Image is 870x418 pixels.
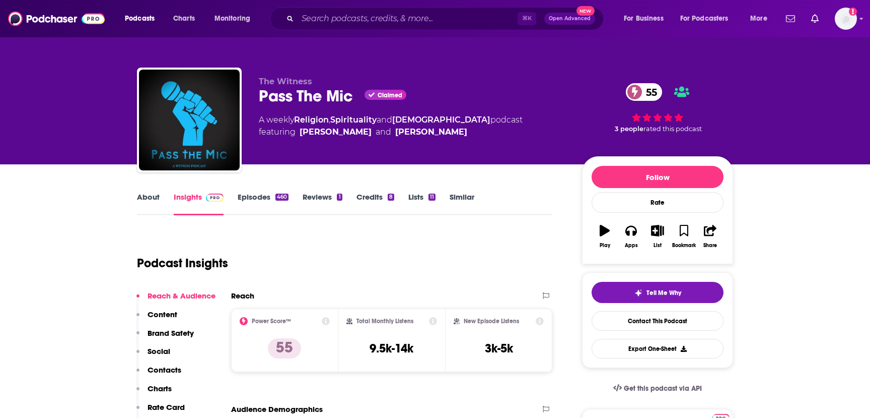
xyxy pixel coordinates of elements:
button: open menu [743,11,780,27]
input: Search podcasts, credits, & more... [298,11,518,27]
span: Charts [173,12,195,26]
button: open menu [617,11,676,27]
a: 55 [626,83,662,101]
img: Podchaser - Follow, Share and Rate Podcasts [8,9,105,28]
span: New [576,6,595,16]
a: About [137,192,160,215]
h2: Audience Demographics [231,404,323,414]
p: Brand Safety [148,328,194,338]
svg: Add a profile image [849,8,857,16]
a: Spirituality [330,115,377,125]
div: 8 [388,194,394,201]
h2: Power Score™ [252,318,291,325]
span: The Witness [259,77,312,86]
h3: 9.5k-14k [370,341,413,356]
span: For Business [624,12,664,26]
p: Rate Card [148,402,185,412]
span: ⌘ K [518,12,536,25]
div: Search podcasts, credits, & more... [279,7,613,30]
span: Get this podcast via API [624,384,702,393]
span: rated this podcast [643,125,702,133]
div: 1 [337,194,342,201]
span: Podcasts [125,12,155,26]
span: featuring [259,126,523,138]
div: Bookmark [672,243,696,249]
div: 460 [275,194,288,201]
h2: New Episode Listens [464,318,519,325]
button: Open AdvancedNew [544,13,595,25]
button: Bookmark [671,218,697,255]
a: Show notifications dropdown [807,10,823,27]
button: List [644,218,671,255]
span: , [329,115,330,125]
button: Content [136,310,177,328]
span: and [376,126,391,138]
h2: Reach [231,291,254,301]
div: Play [600,243,610,249]
button: Social [136,346,170,365]
button: Export One-Sheet [592,339,723,359]
span: For Podcasters [680,12,729,26]
button: Follow [592,166,723,188]
span: Logged in as jenc9678 [835,8,857,30]
a: Religion [294,115,329,125]
span: Claimed [378,93,402,98]
button: Charts [136,384,172,402]
button: Show profile menu [835,8,857,30]
span: and [377,115,392,125]
span: Monitoring [214,12,250,26]
span: 55 [636,83,662,101]
a: Contact This Podcast [592,311,723,331]
a: InsightsPodchaser Pro [174,192,224,215]
img: Pass The Mic [139,70,240,170]
a: [DEMOGRAPHIC_DATA] [392,115,490,125]
div: A weekly podcast [259,114,523,138]
h2: Total Monthly Listens [356,318,413,325]
p: Content [148,310,177,319]
a: Charts [167,11,201,27]
a: Jemar Tisby [300,126,372,138]
h3: 3k-5k [485,341,513,356]
div: Share [703,243,717,249]
a: Lists11 [408,192,436,215]
span: 3 people [615,125,643,133]
button: open menu [118,11,168,27]
button: open menu [674,11,743,27]
div: 55 3 peoplerated this podcast [582,77,733,139]
div: 11 [428,194,436,201]
button: Play [592,218,618,255]
h1: Podcast Insights [137,256,228,271]
button: Apps [618,218,644,255]
button: open menu [207,11,263,27]
span: More [750,12,767,26]
button: Reach & Audience [136,291,215,310]
a: Episodes460 [238,192,288,215]
div: List [654,243,662,249]
button: Brand Safety [136,328,194,347]
a: Show notifications dropdown [782,10,799,27]
button: Share [697,218,723,255]
p: Charts [148,384,172,393]
button: tell me why sparkleTell Me Why [592,282,723,303]
p: Contacts [148,365,181,375]
img: Podchaser Pro [206,194,224,202]
p: Reach & Audience [148,291,215,301]
div: Rate [592,192,723,213]
div: Apps [625,243,638,249]
span: Open Advanced [549,16,591,21]
p: 55 [268,338,301,359]
img: User Profile [835,8,857,30]
a: Tyler Burns [395,126,467,138]
button: Contacts [136,365,181,384]
a: Get this podcast via API [605,376,710,401]
a: Similar [450,192,474,215]
a: Credits8 [356,192,394,215]
img: tell me why sparkle [634,289,642,297]
a: Reviews1 [303,192,342,215]
p: Social [148,346,170,356]
span: Tell Me Why [646,289,681,297]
